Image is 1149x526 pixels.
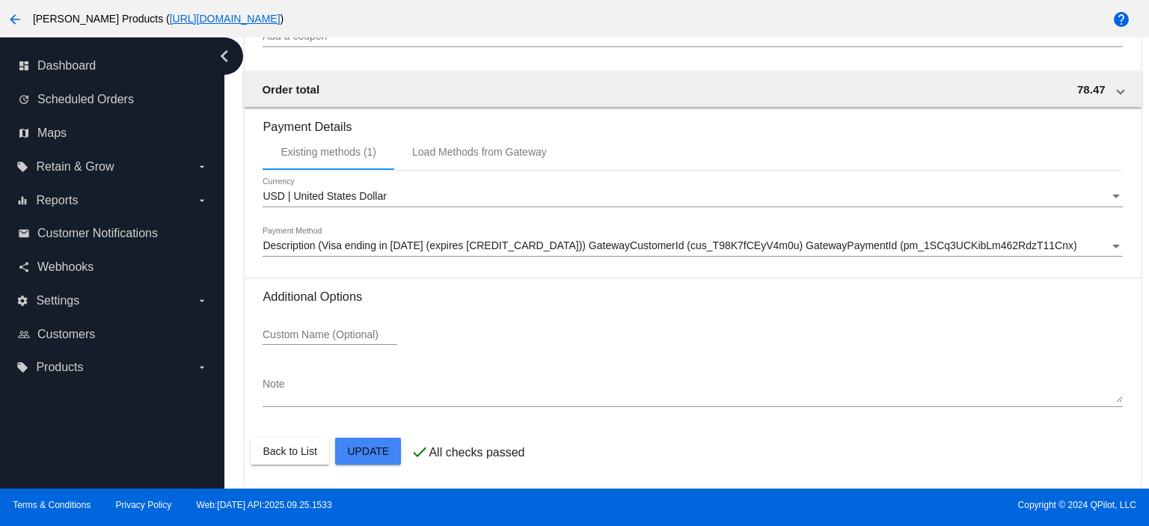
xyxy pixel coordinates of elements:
[37,260,94,274] span: Webhooks
[6,10,24,28] mat-icon: arrow_back
[16,195,28,207] i: equalizer
[18,88,208,111] a: update Scheduled Orders
[196,295,208,307] i: arrow_drop_down
[18,221,208,245] a: email Customer Notifications
[197,500,332,510] a: Web:[DATE] API:2025.09.25.1533
[1112,10,1130,28] mat-icon: help
[412,146,547,158] div: Load Methods from Gateway
[18,255,208,279] a: share Webhooks
[16,295,28,307] i: settings
[16,361,28,373] i: local_offer
[18,328,30,340] i: people_outline
[18,127,30,139] i: map
[347,445,389,457] span: Update
[36,194,78,207] span: Reports
[244,71,1141,107] mat-expansion-panel-header: Order total 78.47
[263,239,1076,251] span: Description (Visa ending in [DATE] (expires [CREDIT_CARD_DATA])) GatewayCustomerId (cus_T98K7fCEy...
[263,190,386,202] span: USD | United States Dollar
[37,328,95,341] span: Customers
[251,438,328,465] button: Back to List
[335,438,401,465] button: Update
[196,361,208,373] i: arrow_drop_down
[18,54,208,78] a: dashboard Dashboard
[36,294,79,308] span: Settings
[13,500,91,510] a: Terms & Conditions
[196,161,208,173] i: arrow_drop_down
[411,443,429,461] mat-icon: check
[36,160,114,174] span: Retain & Grow
[37,126,67,140] span: Maps
[263,329,397,341] input: Custom Name (Optional)
[196,195,208,207] i: arrow_drop_down
[170,13,281,25] a: [URL][DOMAIN_NAME]
[18,322,208,346] a: people_outline Customers
[212,44,236,68] i: chevron_left
[37,93,134,106] span: Scheduled Orders
[1077,83,1106,96] span: 78.47
[18,121,208,145] a: map Maps
[263,445,316,457] span: Back to List
[429,446,524,459] p: All checks passed
[36,361,83,374] span: Products
[33,13,284,25] span: [PERSON_NAME] Products ( )
[16,161,28,173] i: local_offer
[263,240,1122,252] mat-select: Payment Method
[263,290,1122,304] h3: Additional Options
[37,227,158,240] span: Customer Notifications
[18,94,30,105] i: update
[262,83,319,96] span: Order total
[18,261,30,273] i: share
[263,191,1122,203] mat-select: Currency
[281,146,376,158] div: Existing methods (1)
[263,108,1122,134] h3: Payment Details
[18,60,30,72] i: dashboard
[587,500,1136,510] span: Copyright © 2024 QPilot, LLC
[37,59,96,73] span: Dashboard
[18,227,30,239] i: email
[116,500,172,510] a: Privacy Policy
